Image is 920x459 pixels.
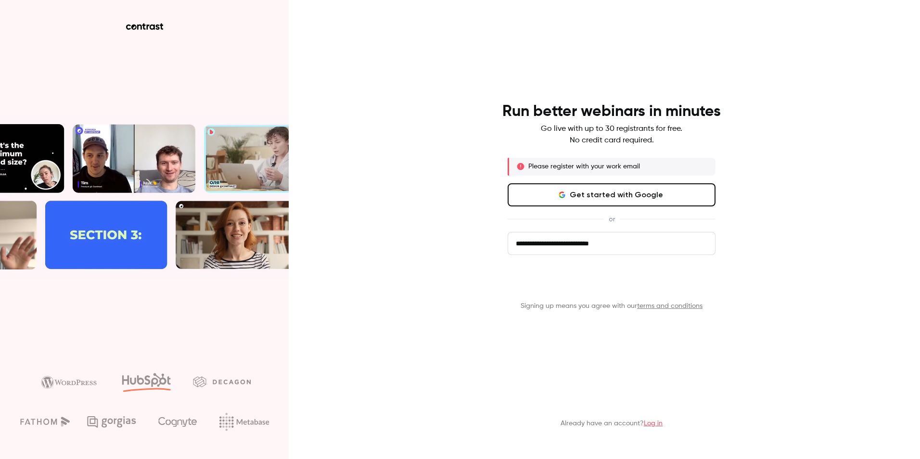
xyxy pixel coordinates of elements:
button: Get started [508,270,716,293]
p: Go live with up to 30 registrants for free. No credit card required. [541,123,682,146]
p: Already have an account? [561,419,663,428]
span: or [604,214,620,224]
p: Signing up means you agree with our [508,301,716,311]
img: decagon [193,376,251,387]
p: Please register with your work email [528,162,640,171]
h4: Run better webinars in minutes [502,102,721,121]
button: Get started with Google [508,183,716,206]
a: Log in [644,420,663,427]
a: terms and conditions [637,303,703,309]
